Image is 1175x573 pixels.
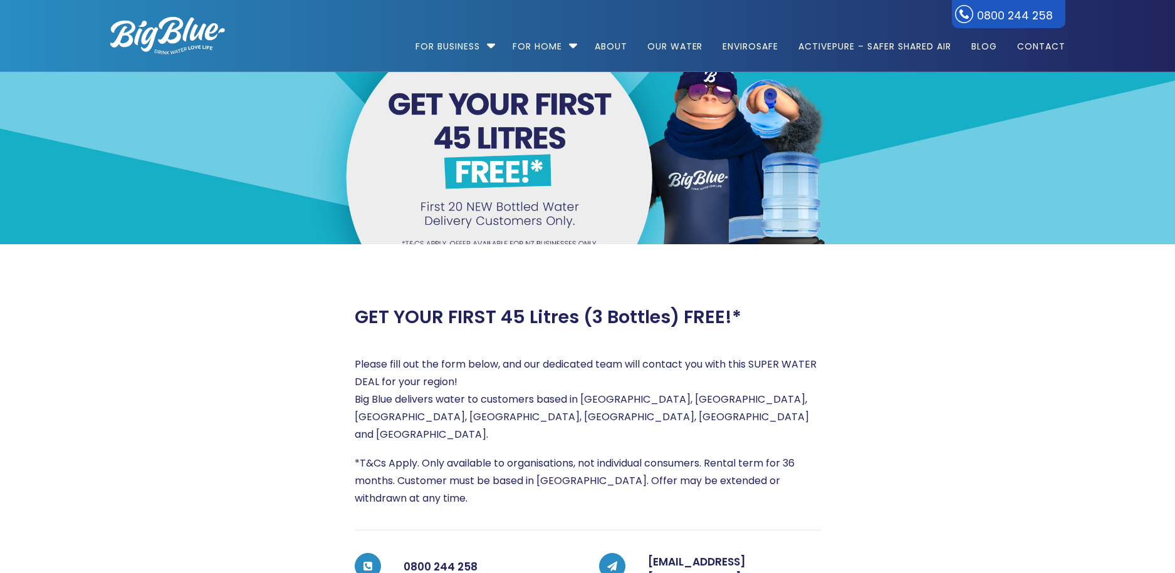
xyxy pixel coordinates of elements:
[355,306,741,328] h2: GET YOUR FIRST 45 Litres (3 Bottles) FREE!*
[355,356,821,443] p: Please fill out the form below, and our dedicated team will contact you with this SUPER WATER DEA...
[110,17,225,54] img: logo
[355,455,821,507] p: *T&Cs Apply. Only available to organisations, not individual consumers. Rental term for 36 months...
